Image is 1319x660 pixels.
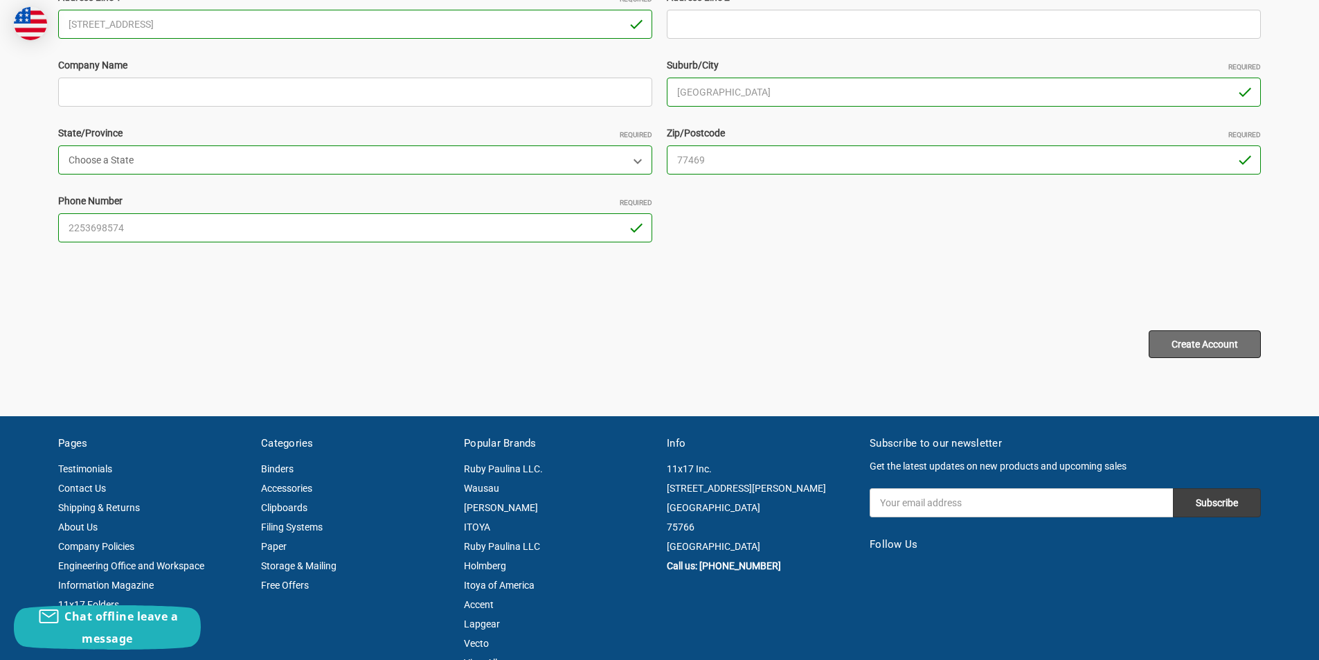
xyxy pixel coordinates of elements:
[261,436,449,452] h5: Categories
[1228,130,1261,140] small: Required
[620,197,652,208] small: Required
[464,483,499,494] a: Wausau
[464,580,535,591] a: Itoya of America
[58,599,119,610] a: 11x17 Folders
[58,58,652,73] label: Company Name
[1149,330,1261,358] input: Create Account
[464,502,538,513] a: [PERSON_NAME]
[64,609,178,646] span: Chat offline leave a message
[667,560,781,571] a: Call us: [PHONE_NUMBER]
[1173,488,1261,517] input: Subscribe
[464,560,506,571] a: Holmberg
[261,502,307,513] a: Clipboards
[464,436,652,452] h5: Popular Brands
[261,580,309,591] a: Free Offers
[58,483,106,494] a: Contact Us
[620,130,652,140] small: Required
[58,502,140,513] a: Shipping & Returns
[261,541,287,552] a: Paper
[464,599,494,610] a: Accent
[58,194,652,208] label: Phone Number
[870,488,1173,517] input: Your email address
[667,436,855,452] h5: Info
[464,521,490,533] a: ITOYA
[261,521,323,533] a: Filing Systems
[58,521,98,533] a: About Us
[464,638,489,649] a: Vecto
[261,483,312,494] a: Accessories
[667,58,1261,73] label: Suburb/City
[870,459,1261,474] p: Get the latest updates on new products and upcoming sales
[14,7,47,40] img: duty and tax information for United States
[870,537,1261,553] h5: Follow Us
[464,541,540,552] a: Ruby Paulina LLC
[58,463,112,474] a: Testimonials
[464,463,543,474] a: Ruby Paulina LLC.
[58,541,134,552] a: Company Policies
[667,459,855,556] address: 11x17 Inc. [STREET_ADDRESS][PERSON_NAME] [GEOGRAPHIC_DATA] 75766 [GEOGRAPHIC_DATA]
[667,126,1261,141] label: Zip/Postcode
[261,560,337,571] a: Storage & Mailing
[14,605,201,650] button: Chat offline leave a message
[464,618,500,630] a: Lapgear
[58,262,269,316] iframe: reCAPTCHA
[870,436,1261,452] h5: Subscribe to our newsletter
[261,463,294,474] a: Binders
[1228,62,1261,72] small: Required
[58,436,246,452] h5: Pages
[58,126,652,141] label: State/Province
[58,560,204,591] a: Engineering Office and Workspace Information Magazine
